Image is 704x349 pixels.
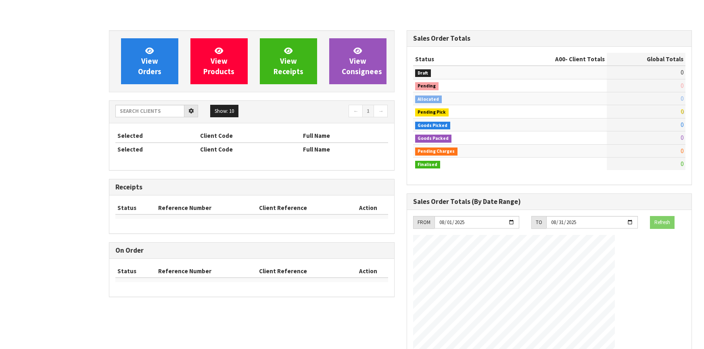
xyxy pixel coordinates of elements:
th: Reference Number [156,202,257,214]
h3: Sales Order Totals [413,35,686,42]
span: Goods Picked [415,122,451,130]
a: ViewConsignees [329,38,386,84]
div: FROM [413,216,435,229]
h3: Receipts [115,183,388,191]
span: Allocated [415,96,442,104]
h3: Sales Order Totals (By Date Range) [413,198,686,206]
th: Global Totals [607,53,685,66]
span: View Consignees [342,46,382,76]
span: Draft [415,69,431,77]
th: Reference Number [156,265,257,278]
nav: Page navigation [258,105,388,119]
a: 1 [362,105,374,118]
span: 0 [681,134,683,141]
th: Client Code [198,129,301,142]
a: ViewReceipts [260,38,317,84]
button: Refresh [650,216,675,229]
a: → [374,105,388,118]
a: ViewProducts [190,38,248,84]
span: Pending Pick [415,108,449,116]
h3: On Order [115,247,388,254]
th: Selected [115,129,198,142]
th: Action [349,202,388,214]
th: Client Reference [257,202,349,214]
span: View Products [203,46,234,76]
a: ViewOrders [121,38,178,84]
span: 0 [681,82,683,89]
th: - Client Totals [503,53,607,66]
div: TO [531,216,546,229]
span: Finalised [415,161,441,169]
span: View Orders [138,46,161,76]
a: ← [349,105,363,118]
span: View Receipts [274,46,303,76]
span: 0 [681,69,683,76]
span: 0 [681,160,683,168]
span: 0 [681,121,683,129]
span: A00 [555,55,565,63]
span: Pending [415,82,439,90]
span: Goods Packed [415,135,452,143]
th: Status [115,202,156,214]
input: Search clients [115,105,184,117]
th: Full Name [301,143,388,156]
button: Show: 10 [210,105,238,118]
span: 0 [681,108,683,115]
span: 0 [681,147,683,155]
th: Client Reference [257,265,349,278]
th: Status [413,53,503,66]
th: Selected [115,143,198,156]
span: Pending Charges [415,147,458,156]
th: Full Name [301,129,388,142]
th: Status [115,265,156,278]
span: 0 [681,95,683,102]
th: Action [349,265,388,278]
th: Client Code [198,143,301,156]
